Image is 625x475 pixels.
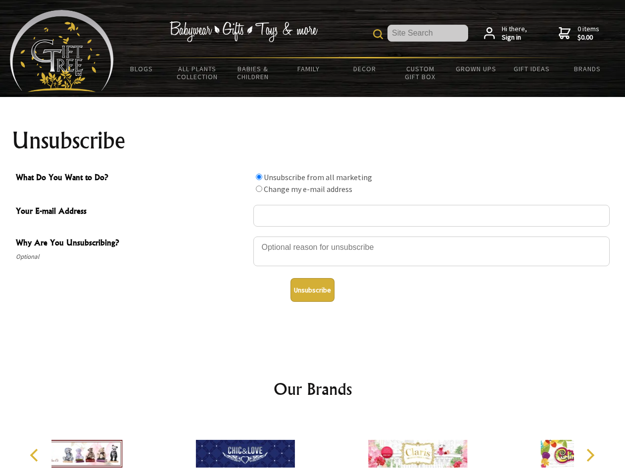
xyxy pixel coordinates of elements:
h2: Our Brands [20,377,606,401]
input: What Do You Want to Do? [256,186,262,192]
a: Babies & Children [225,58,281,87]
span: 0 items [577,24,599,42]
span: Your E-mail Address [16,205,248,219]
input: Your E-mail Address [253,205,610,227]
strong: $0.00 [577,33,599,42]
textarea: Why Are You Unsubscribing? [253,237,610,266]
a: Family [281,58,337,79]
h1: Unsubscribe [12,129,614,152]
a: Custom Gift Box [392,58,448,87]
img: Babyware - Gifts - Toys and more... [10,10,114,92]
a: All Plants Collection [170,58,226,87]
input: What Do You Want to Do? [256,174,262,180]
a: BLOGS [114,58,170,79]
button: Unsubscribe [290,278,335,302]
a: Hi there,Sign in [484,25,527,42]
a: Decor [337,58,392,79]
a: Grown Ups [448,58,504,79]
a: Brands [560,58,616,79]
button: Next [579,444,601,466]
input: Site Search [387,25,468,42]
label: Change my e-mail address [264,184,352,194]
a: 0 items$0.00 [559,25,599,42]
label: Unsubscribe from all marketing [264,172,372,182]
span: What Do You Want to Do? [16,171,248,186]
span: Why Are You Unsubscribing? [16,237,248,251]
a: Gift Ideas [504,58,560,79]
span: Optional [16,251,248,263]
strong: Sign in [502,33,527,42]
button: Previous [25,444,47,466]
img: Babywear - Gifts - Toys & more [169,21,318,42]
img: product search [373,29,383,39]
span: Hi there, [502,25,527,42]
